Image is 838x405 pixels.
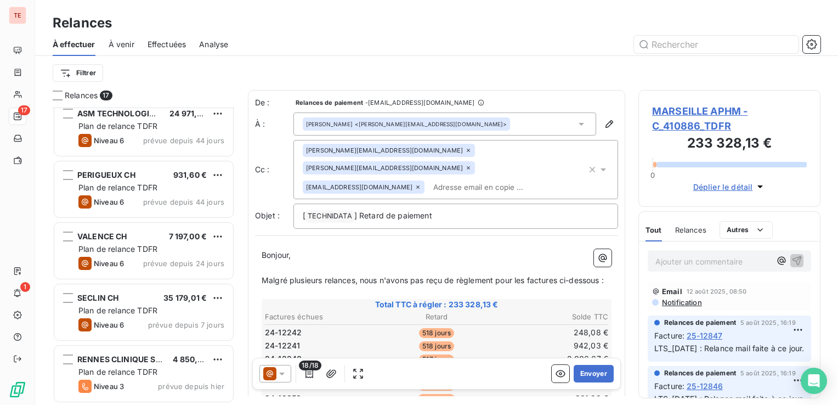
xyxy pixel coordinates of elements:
span: Plan de relance TDFR [78,183,157,192]
input: Adresse email en copie ... [429,179,556,195]
button: Envoyer [574,365,614,383]
span: 517 jours [419,355,454,364]
span: [EMAIL_ADDRESS][DOMAIN_NAME] [306,184,412,190]
span: Relances [65,90,98,101]
span: 24-12242 [265,327,302,338]
span: Analyse [199,39,228,50]
span: Niveau 6 [94,320,124,329]
span: Déplier le détail [693,181,753,193]
span: 35 179,01 € [163,293,207,302]
span: 25-12847 [687,330,722,341]
span: ] Retard de paiement [354,211,432,220]
span: - [EMAIL_ADDRESS][DOMAIN_NAME] [365,99,474,106]
span: Relances de paiement [296,99,363,106]
span: TECHNIDATA [306,210,354,223]
span: ASM TECHNOLOGIES SAS [77,109,177,118]
span: LTS_[DATE] : Relance mail faite à ce jour. [654,394,804,403]
span: Relances de paiement [664,368,736,378]
span: 5 août 2025, 16:19 [740,319,796,326]
span: 24-12241 [265,340,300,351]
span: 1 [20,282,30,292]
span: 12 août 2025, 08:50 [687,288,747,295]
span: [PERSON_NAME][EMAIL_ADDRESS][DOMAIN_NAME] [306,147,463,154]
span: 0 [650,171,655,179]
span: 7 197,00 € [169,232,207,241]
span: [ [303,211,305,220]
th: Solde TTC [495,311,609,323]
span: Plan de relance TDFR [78,244,157,254]
h3: 233 328,13 € [652,133,807,155]
span: prévue depuis 44 jours [143,198,224,206]
input: Rechercher [634,36,799,53]
td: 2 006,67 € [495,353,609,365]
img: Logo LeanPay [9,381,26,398]
span: Niveau 6 [94,136,124,145]
div: <[PERSON_NAME][EMAIL_ADDRESS][DOMAIN_NAME]> [306,120,507,128]
div: TE [9,7,26,24]
label: Cc : [255,164,293,175]
span: 518 jours [419,328,454,338]
span: 4 850,27 € [173,355,214,364]
span: Relances [675,226,706,234]
span: LTS_[DATE] : Relance mail faite à ce jour. [654,344,804,353]
span: Malgré plusieurs relances, nous n'avons pas reçu de règlement pour les factures ci-dessous : [262,275,604,285]
span: VALENCE CH [77,232,127,241]
span: Niveau 6 [94,198,124,206]
th: Retard [380,311,494,323]
td: 248,08 € [495,327,609,339]
span: 17 [18,105,30,115]
span: RENNES CLINIQUE ST YVES [77,355,183,364]
td: 801,29 € [495,392,609,404]
button: Déplier le détail [690,181,769,193]
span: Tout [646,226,662,234]
h3: Relances [53,13,112,33]
span: 24 971,75 € [169,109,214,118]
span: Email [662,287,682,296]
span: Facture : [654,330,684,341]
span: 18/18 [299,361,321,370]
span: Niveau 6 [94,259,124,268]
span: Bonjour, [262,250,291,260]
span: [PERSON_NAME] [306,120,353,128]
span: [PERSON_NAME][EMAIL_ADDRESS][DOMAIN_NAME] [306,165,463,171]
td: 942,03 € [495,340,609,352]
span: prévue depuis 44 jours [143,136,224,145]
span: 24-12353 [265,393,301,404]
span: prévue depuis 24 jours [143,259,224,268]
span: MARSEILLE APHM - C_410886_TDFR [652,104,807,133]
span: 24-12240 [265,353,302,364]
button: Autres [720,221,773,239]
span: 931,60 € [173,170,207,179]
th: Factures échues [264,311,378,323]
a: 17 [9,108,26,125]
span: Facture : [654,380,684,392]
span: 5 août 2025, 16:19 [740,370,796,376]
span: De : [255,97,293,108]
span: Plan de relance TDFR [78,121,157,131]
span: Plan de relance TDFR [78,306,157,315]
div: grid [53,108,235,405]
span: 518 jours [419,341,454,351]
span: Total TTC à régler : 233 328,13 € [263,299,610,310]
span: Objet : [255,211,280,220]
span: Relances de paiement [664,318,736,328]
label: À : [255,119,293,130]
span: À venir [109,39,134,50]
span: PERIGUEUX CH [77,170,135,179]
span: À effectuer [53,39,95,50]
span: Effectuées [148,39,186,50]
span: SECLIN CH [77,293,118,302]
button: Filtrer [53,64,103,82]
span: prévue depuis 7 jours [148,320,224,329]
span: Niveau 3 [94,382,124,391]
span: Plan de relance TDFR [78,367,157,376]
span: Notification [661,298,702,307]
div: Open Intercom Messenger [801,368,827,394]
span: 17 [100,91,112,100]
span: 440 jours [418,394,455,404]
span: 25-12846 [687,380,723,392]
span: prévue depuis hier [158,382,224,391]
